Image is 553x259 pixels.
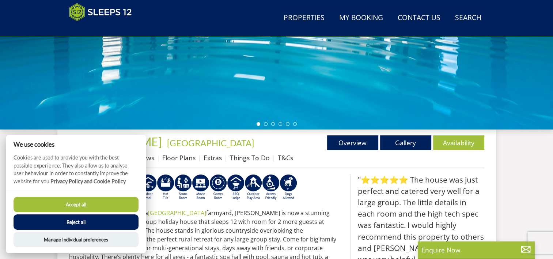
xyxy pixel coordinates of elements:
[227,174,245,200] img: AD_4nXfdu1WaBqbCvRx5dFd3XGC71CFesPHPPZknGuZzXQvBzugmLudJYyY22b9IpSVlKbnRjXo7AJLKEyhYodtd_Fvedgm5q...
[245,174,262,200] img: AD_4nXfjdDqPkGBf7Vpi6H87bmAUe5GYCbodrAbU4sf37YN55BCjSXGx5ZgBV7Vb9EJZsXiNVuyAiuJUB3WVt-w9eJ0vaBcHg...
[69,135,164,149] a: [PERSON_NAME]
[433,135,484,150] a: Availability
[174,174,192,200] img: AD_4nXdjbGEeivCGLLmyT_JEP7bTfXsjgyLfnLszUAQeQ4RcokDYHVBt5R8-zTDbAVICNoGv1Dwc3nsbUb1qR6CAkrbZUeZBN...
[14,197,139,212] button: Accept all
[209,174,227,200] img: AD_4nXdrZMsjcYNLGsKuA84hRzvIbesVCpXJ0qqnwZoX5ch9Zjv73tWe4fnFRs2gJ9dSiUubhZXckSJX_mqrZBmYExREIfryF...
[262,174,280,200] img: AD_4nXe3VD57-M2p5iq4fHgs6WJFzKj8B0b3RcPFe5LKK9rgeZlFmFoaMJPsJOOJzc7Q6RMFEqsjIZ5qfEJu1txG3QLmI_2ZW...
[157,174,174,200] img: AD_4nXcpX5uDwed6-YChlrI2BYOgXwgg3aqYHOhRm0XfZB-YtQW2NrmeCr45vGAfVKUq4uWnc59ZmEsEzoF5o39EWARlT1ewO...
[162,153,196,162] a: Floor Plans
[14,232,139,247] button: Manage Individual preferences
[69,3,132,21] img: Sleeps 12
[6,154,146,191] p: Cookies are used to provide you with the best possible experience. They also allow us to analyse ...
[65,26,142,32] iframe: Customer reviews powered by Trustpilot
[14,214,139,230] button: Reject all
[281,10,327,26] a: Properties
[395,10,443,26] a: Contact Us
[230,153,270,162] a: Things To Do
[167,138,254,148] a: [GEOGRAPHIC_DATA]
[280,174,297,200] img: AD_4nXe7_8LrJK20fD9VNWAdfykBvHkWcczWBt5QOadXbvIwJqtaRaRf-iI0SeDpMmH1MdC9T1Vy22FMXzzjMAvSuTB5cJ7z5...
[164,138,254,148] span: -
[336,10,386,26] a: My Booking
[327,135,378,150] a: Overview
[380,135,431,150] a: Gallery
[6,141,146,148] h2: We use cookies
[192,174,209,200] img: AD_4nXcMx2CE34V8zJUSEa4yj9Pppk-n32tBXeIdXm2A2oX1xZoj8zz1pCuMiQujsiKLZDhbHnQsaZvA37aEfuFKITYDwIrZv...
[139,174,157,200] img: AD_4nXei2dp4L7_L8OvME76Xy1PUX32_NMHbHVSts-g-ZAVb8bILrMcUKZI2vRNdEqfWP017x6NFeUMZMqnp0JYknAB97-jDN...
[69,135,162,149] span: [PERSON_NAME]
[204,153,222,162] a: Extras
[278,153,293,162] a: T&Cs
[421,245,531,255] p: Enquire Now
[452,10,484,26] a: Search
[50,178,126,184] a: Privacy Policy and Cookie Policy
[148,209,206,217] a: [GEOGRAPHIC_DATA]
